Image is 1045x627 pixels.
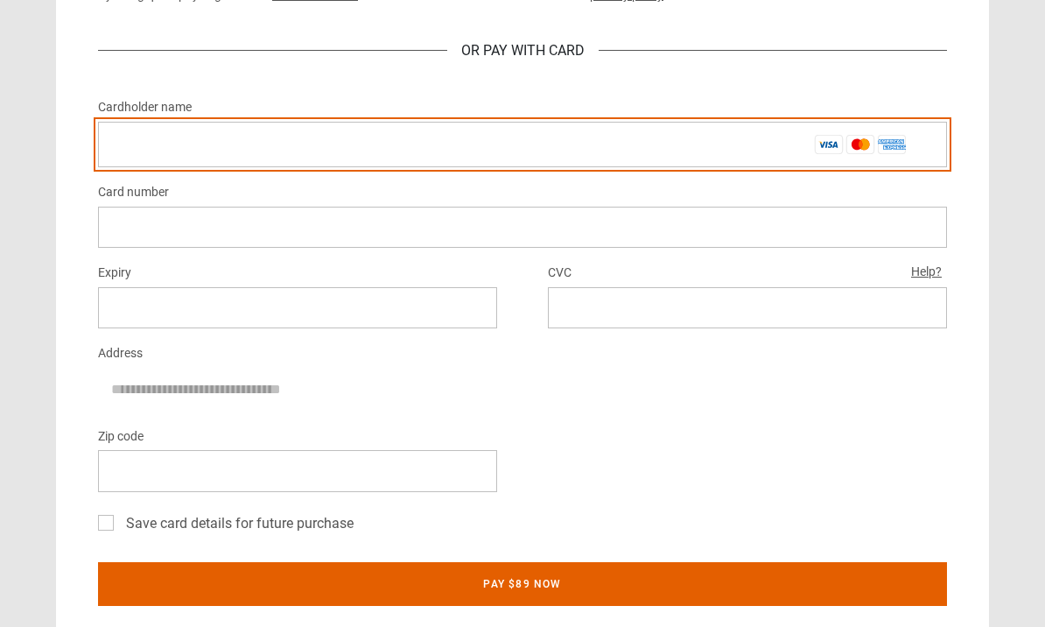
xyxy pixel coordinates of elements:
[98,426,144,447] label: Zip code
[98,182,169,203] label: Card number
[98,562,947,606] button: Pay $89 now
[112,219,933,236] iframe: 安全卡号输入框
[112,299,483,316] iframe: 安全到期日输入框
[119,513,354,534] label: Save card details for future purchase
[447,40,599,61] div: Or Pay With Card
[906,261,947,284] button: Help?
[98,97,192,118] label: Cardholder name
[98,343,143,364] label: Address
[98,263,131,284] label: Expiry
[548,263,572,284] label: CVC
[562,299,933,316] iframe: 安全 CVC 输入框
[112,462,483,479] iframe: 安全邮编输入框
